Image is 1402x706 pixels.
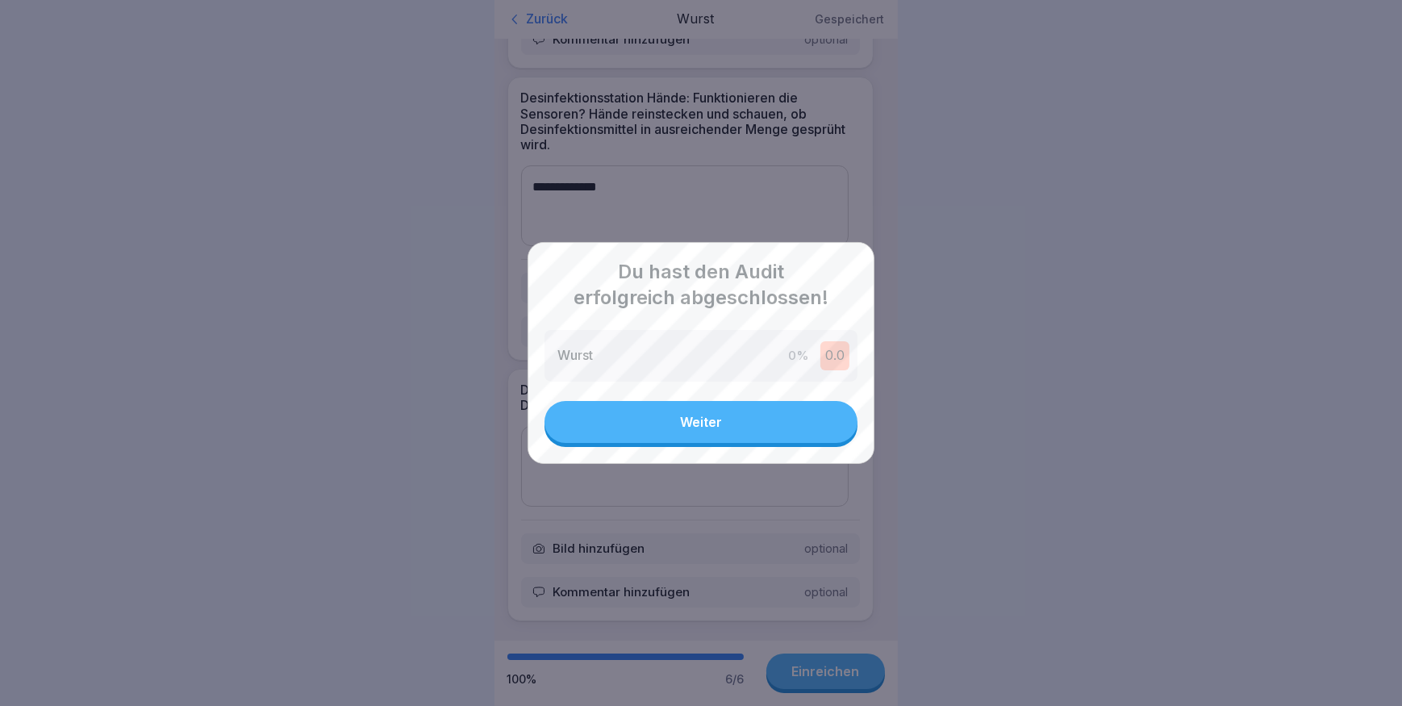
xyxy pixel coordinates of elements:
[680,415,722,429] div: Weiter
[545,259,857,311] h1: Du hast den Audit erfolgreich abgeschlossen!
[557,348,593,363] p: Wurst
[545,401,857,443] button: Weiter
[820,341,849,370] div: 0.0
[788,349,809,363] p: 0 %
